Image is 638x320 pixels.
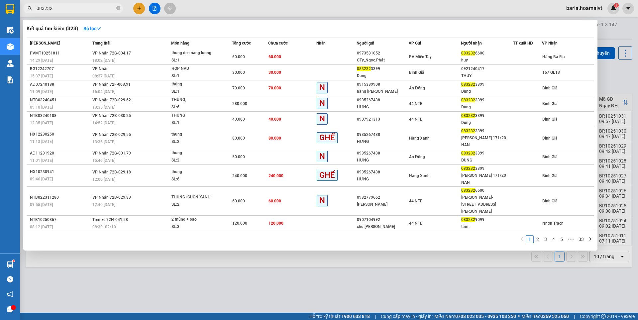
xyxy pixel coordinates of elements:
[232,199,245,203] span: 60.000
[92,89,115,94] span: 16:04 [DATE]
[317,98,328,109] span: N
[92,132,131,137] span: VP Nhận 72B-029.55
[37,5,115,12] input: Tìm tên, số ĐT hoặc mã đơn
[30,112,90,119] div: NTB03240188
[7,291,13,297] span: notification
[268,221,283,226] span: 120.000
[409,54,432,59] span: PV Miền Tây
[7,261,14,268] img: warehouse-icon
[526,236,533,243] a: 1
[96,26,101,31] span: down
[232,221,247,226] span: 120.000
[542,117,558,122] span: Bình Giã
[30,97,90,104] div: NTB03240451
[461,41,482,46] span: Người nhận
[357,66,371,71] span: 083232
[409,221,423,226] span: 44 NTB
[357,131,408,138] div: 0935267438
[92,158,115,163] span: 15:46 [DATE]
[268,86,281,90] span: 70.000
[461,57,513,64] div: huy
[317,195,328,206] span: N
[30,131,90,138] div: HX12230250
[171,104,221,111] div: SL: 6
[409,155,425,159] span: An Đông
[461,172,513,186] div: [PERSON_NAME] 171/20 NAN
[586,235,594,243] button: right
[461,119,513,126] div: Dung
[566,235,576,243] li: Next 5 Pages
[232,86,245,90] span: 70.000
[461,113,475,118] span: 083232
[357,138,408,145] div: HƯNG
[461,128,513,135] div: 3399
[27,25,78,32] h3: Kết quả tìm kiếm ( 323 )
[6,4,14,14] img: logo-vxr
[461,194,513,215] div: [PERSON_NAME]-[STREET_ADDRESS][PERSON_NAME]
[78,23,106,34] button: Bộ lọcdown
[534,235,542,243] li: 2
[534,236,541,243] a: 2
[357,223,408,230] div: chú.[PERSON_NAME]
[461,150,513,157] div: 3399
[232,117,245,122] span: 40.000
[30,202,53,207] span: 09:55 [DATE]
[461,165,513,172] div: 3399
[542,70,560,75] span: 167 QL13
[30,105,53,110] span: 09:10 [DATE]
[30,121,53,125] span: 12:35 [DATE]
[28,6,32,11] span: search
[542,136,558,141] span: Bình Giã
[526,235,534,243] li: 1
[171,88,221,95] div: SL: 1
[232,41,251,46] span: Tổng cước
[357,41,374,46] span: Người gửi
[576,235,586,243] li: 33
[357,201,408,208] div: [PERSON_NAME]
[92,140,115,144] span: 13:36 [DATE]
[316,41,326,46] span: Nhãn
[268,173,283,178] span: 240.000
[171,223,221,231] div: SL: 3
[409,173,430,178] span: Hàng Xanh
[461,97,513,104] div: 3399
[577,236,586,243] a: 33
[268,136,281,141] span: 80.000
[542,235,550,243] li: 3
[232,70,245,75] span: 30.000
[513,41,533,46] span: TT xuất HĐ
[558,236,565,243] a: 5
[357,65,408,72] div: 3399
[409,117,423,122] span: 44 NTB
[409,136,430,141] span: Hàng Xanh
[30,81,90,88] div: AĐ07240188
[171,57,221,64] div: SL: 1
[550,235,558,243] li: 4
[7,43,14,50] img: warehouse-icon
[30,194,90,201] div: NTB022311280
[116,5,120,12] span: close-circle
[357,81,408,88] div: 0915339908
[520,237,524,241] span: left
[171,65,221,72] div: HOP NAU
[171,216,221,223] div: 2 thùng + bao
[232,101,247,106] span: 280.000
[171,96,221,104] div: THUNG,
[461,51,475,55] span: 083232
[588,237,592,241] span: right
[30,216,90,223] div: NTB10250367
[357,72,408,79] div: Dung
[357,50,408,57] div: 0973531052
[461,50,513,57] div: 6600
[92,82,131,87] span: VP Nhận 72F-003.91
[461,98,475,102] span: 083232
[357,97,408,104] div: 0935267438
[518,235,526,243] li: Previous Page
[30,225,53,229] span: 08:12 [DATE]
[461,166,475,171] span: 083232
[518,235,526,243] button: left
[317,113,328,124] span: N
[7,276,13,282] span: question-circle
[171,50,221,57] div: thung den nang luong
[30,50,90,57] div: PVMT10251811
